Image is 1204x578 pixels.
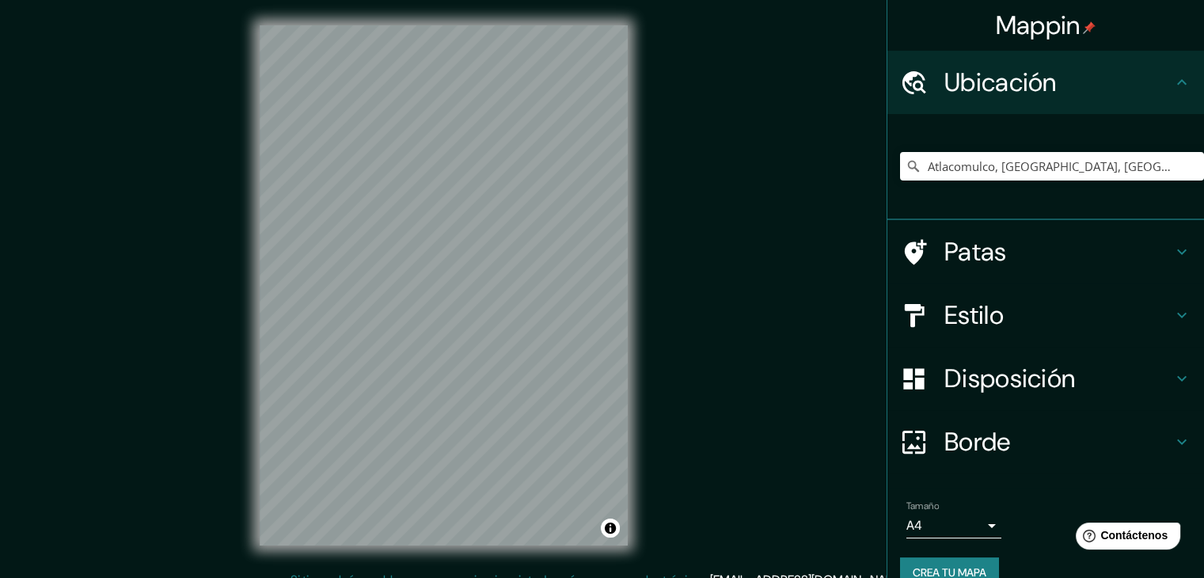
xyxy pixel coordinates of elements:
font: Patas [944,235,1007,268]
canvas: Mapa [260,25,628,546]
div: Ubicación [887,51,1204,114]
div: Patas [887,220,1204,283]
font: A4 [906,517,922,534]
button: Activar o desactivar atribución [601,519,620,538]
font: Mappin [996,9,1081,42]
font: Disposición [944,362,1075,395]
div: Estilo [887,283,1204,347]
font: Borde [944,425,1011,458]
font: Estilo [944,299,1004,332]
div: Borde [887,410,1204,473]
div: A4 [906,513,1001,538]
font: Tamaño [906,500,939,512]
img: pin-icon.png [1083,21,1096,34]
input: Elige tu ciudad o zona [900,152,1204,181]
div: Disposición [887,347,1204,410]
iframe: Lanzador de widgets de ayuda [1063,516,1187,561]
font: Ubicación [944,66,1057,99]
